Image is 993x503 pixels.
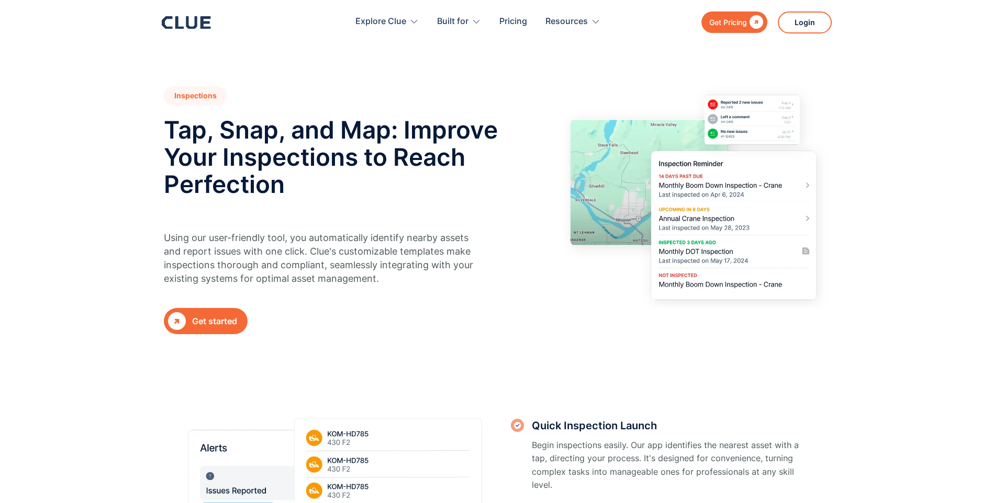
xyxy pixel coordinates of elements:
[192,315,237,328] div: Get started
[747,16,763,29] div: 
[437,5,481,38] div: Built for
[499,5,527,38] a: Pricing
[164,231,481,285] p: Using our user-friendly tool, you automatically identify nearby assets and report issues with one...
[545,5,588,38] div: Resources
[545,5,600,38] div: Resources
[532,418,806,433] h3: Quick Inspection Launch
[532,439,806,491] p: Begin inspections easily. Our app identifies the nearest asset with a tap, directing your process...
[168,312,186,330] div: 
[709,16,747,29] div: Get Pricing
[511,419,524,432] img: Icon of a checkmark in a circle.
[778,12,832,33] a: Login
[701,12,767,33] a: Get Pricing
[355,5,406,38] div: Explore Clue
[563,86,830,308] img: Tap, Snap, and Map: Improve Your Inspections to Reach Perfection
[437,5,468,38] div: Built for
[164,86,227,106] h1: Inspections
[355,5,419,38] div: Explore Clue
[164,116,501,198] h2: Tap, Snap, and Map: Improve Your Inspections to Reach Perfection
[164,308,248,334] a: Get started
